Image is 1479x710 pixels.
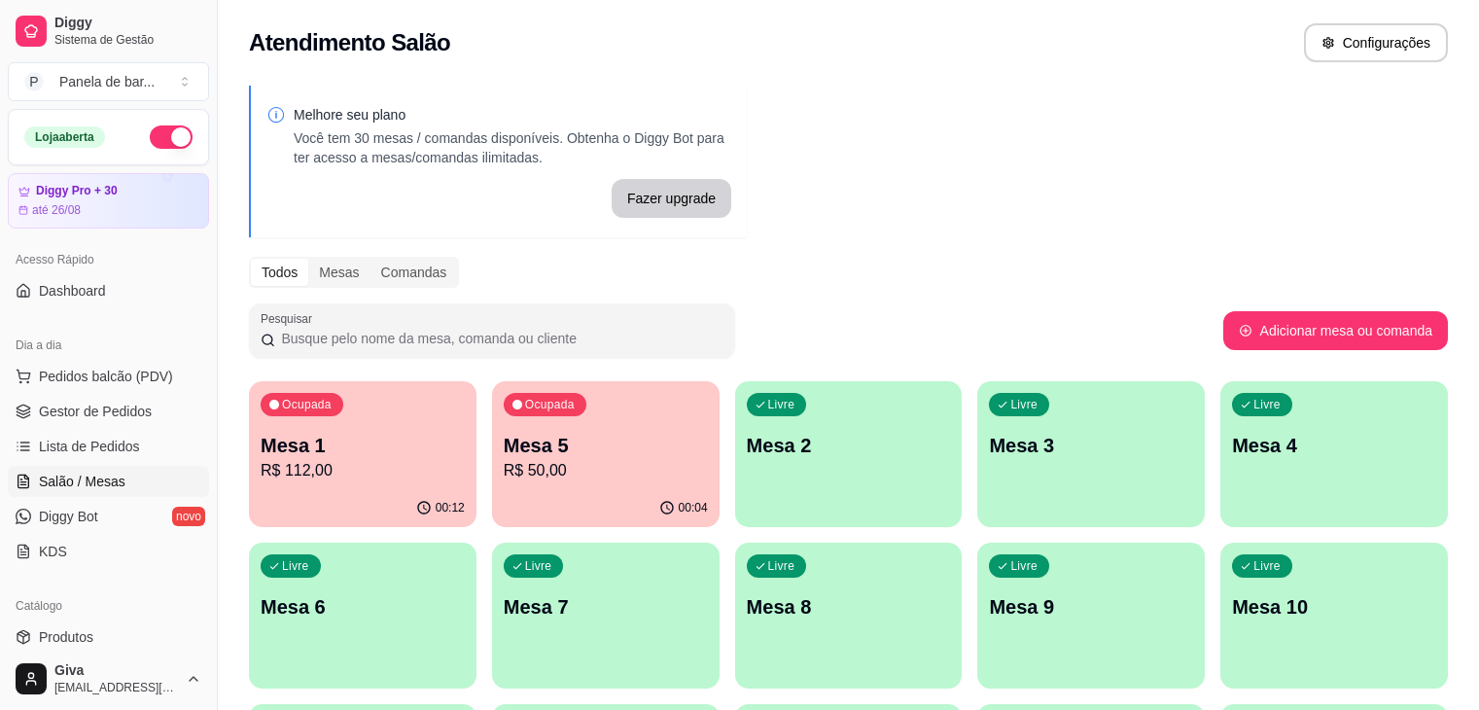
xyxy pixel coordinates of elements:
[1220,381,1448,527] button: LivreMesa 4
[36,184,118,198] article: Diggy Pro + 30
[8,590,209,621] div: Catálogo
[1220,543,1448,689] button: LivreMesa 10
[492,543,720,689] button: LivreMesa 7
[735,381,963,527] button: LivreMesa 2
[989,432,1193,459] p: Mesa 3
[504,432,708,459] p: Mesa 5
[768,558,795,574] p: Livre
[249,543,476,689] button: LivreMesa 6
[24,126,105,148] div: Loja aberta
[150,125,193,149] button: Alterar Status
[282,397,332,412] p: Ocupada
[261,459,465,482] p: R$ 112,00
[54,32,201,48] span: Sistema de Gestão
[8,621,209,653] a: Produtos
[24,72,44,91] span: P
[504,593,708,621] p: Mesa 7
[32,202,81,218] article: até 26/08
[989,593,1193,621] p: Mesa 9
[54,15,201,32] span: Diggy
[747,432,951,459] p: Mesa 2
[525,397,575,412] p: Ocupada
[251,259,308,286] div: Todos
[275,329,723,348] input: Pesquisar
[8,656,209,702] button: Giva[EMAIL_ADDRESS][DOMAIN_NAME]
[1304,23,1448,62] button: Configurações
[8,536,209,567] a: KDS
[8,501,209,532] a: Diggy Botnovo
[436,500,465,515] p: 00:12
[282,558,309,574] p: Livre
[39,507,98,526] span: Diggy Bot
[261,593,465,621] p: Mesa 6
[8,330,209,361] div: Dia a dia
[59,72,155,91] div: Panela de bar ...
[8,275,209,306] a: Dashboard
[735,543,963,689] button: LivreMesa 8
[261,310,319,327] label: Pesquisar
[8,361,209,392] button: Pedidos balcão (PDV)
[294,128,731,167] p: Você tem 30 mesas / comandas disponíveis. Obtenha o Diggy Bot para ter acesso a mesas/comandas il...
[1223,311,1448,350] button: Adicionar mesa ou comanda
[8,466,209,497] a: Salão / Mesas
[492,381,720,527] button: OcupadaMesa 5R$ 50,0000:04
[768,397,795,412] p: Livre
[8,431,209,462] a: Lista de Pedidos
[39,542,67,561] span: KDS
[54,662,178,680] span: Giva
[39,402,152,421] span: Gestor de Pedidos
[747,593,951,621] p: Mesa 8
[8,396,209,427] a: Gestor de Pedidos
[1232,432,1436,459] p: Mesa 4
[8,244,209,275] div: Acesso Rápido
[977,381,1205,527] button: LivreMesa 3
[1253,558,1281,574] p: Livre
[39,367,173,386] span: Pedidos balcão (PDV)
[1010,558,1038,574] p: Livre
[39,281,106,301] span: Dashboard
[977,543,1205,689] button: LivreMesa 9
[8,173,209,229] a: Diggy Pro + 30até 26/08
[1253,397,1281,412] p: Livre
[1232,593,1436,621] p: Mesa 10
[679,500,708,515] p: 00:04
[8,8,209,54] a: DiggySistema de Gestão
[249,381,476,527] button: OcupadaMesa 1R$ 112,0000:12
[8,62,209,101] button: Select a team
[504,459,708,482] p: R$ 50,00
[294,105,731,124] p: Melhore seu plano
[1010,397,1038,412] p: Livre
[249,27,450,58] h2: Atendimento Salão
[261,432,465,459] p: Mesa 1
[525,558,552,574] p: Livre
[370,259,458,286] div: Comandas
[612,179,731,218] button: Fazer upgrade
[308,259,370,286] div: Mesas
[39,472,125,491] span: Salão / Mesas
[39,437,140,456] span: Lista de Pedidos
[39,627,93,647] span: Produtos
[54,680,178,695] span: [EMAIL_ADDRESS][DOMAIN_NAME]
